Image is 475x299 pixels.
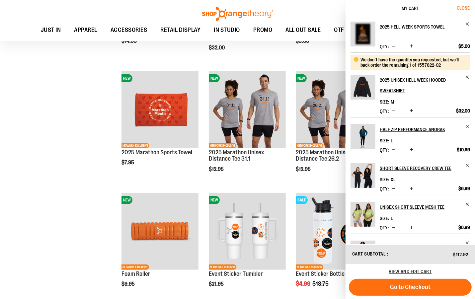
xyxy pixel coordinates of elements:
button: Decrease product quantity [390,108,397,114]
li: Product [351,22,470,52]
img: Shop Orangetheory [201,7,274,21]
span: $12.95 [209,166,225,172]
a: 2025 Marathon Unisex Distance Tee 26.2 [296,149,351,162]
div: product [292,68,376,189]
span: $32.00 [456,108,470,114]
img: Event Sticker Bottle [296,193,373,270]
img: Half Zip Performance Anorak [351,124,375,149]
a: Remove item [465,163,470,168]
span: L [391,138,393,143]
button: Go to Checkout [349,279,472,296]
span: $7.95 [121,160,135,166]
button: Increase product quantity [408,186,415,192]
li: Product [351,156,470,195]
div: product [118,68,202,183]
label: Qty [380,109,389,114]
span: OTF BY YOU [334,23,364,37]
label: Qty [380,44,389,49]
span: NEW [121,196,132,204]
button: Increase product quantity [408,147,415,153]
img: Foam Roller [121,193,198,270]
span: $6.99 [458,186,470,191]
span: $5.00 [458,43,470,49]
button: Increase product quantity [408,108,415,114]
a: Remove item [465,124,470,129]
span: $12.95 [296,166,312,172]
div: We don't have the quantity you requested, but we'll back order the remaining 1 of 1557822-02 [360,57,465,68]
a: Unisex Short Sleeve Recovery Tee [380,241,470,251]
span: ACCESSORIES [111,23,147,37]
dt: Size [380,216,389,221]
a: 2025 Marathon Unisex Distance Tee 31.1 [209,149,264,162]
a: Foam RollerNEWNETWORK EXCLUSIVE [121,193,198,271]
span: NETWORK EXCLUSIVE [296,264,323,270]
li: Product [351,195,470,234]
label: Qty [380,225,389,230]
img: 2025 Hell Week Sports Towel [351,22,375,46]
a: Remove item [465,75,470,80]
span: NEW [209,196,220,204]
a: Unisex Short Sleeve Recovery Tee [351,241,375,270]
label: Qty [380,186,389,191]
a: 2025 Marathon Sports Towel [121,149,192,156]
a: 2025 Marathon Sports TowelNEWNETWORK EXCLUSIVE [121,71,198,149]
span: $6.99 [458,224,470,230]
a: Half Zip Performance Anorak [351,124,375,153]
a: OTF 40 oz. Sticker TumblerNEWNETWORK EXCLUSIVE [209,193,286,271]
span: L [391,216,393,221]
button: Decrease product quantity [390,186,397,192]
img: Unisex Short Sleeve Mesh Tee [351,202,375,227]
h2: 2025 Hell Week Sports Towel [380,22,461,32]
span: PROMO [253,23,273,37]
h2: 2025 Unisex Hell Week Hooded Sweatshirt [380,75,461,96]
span: NETWORK EXCLUSIVE [209,143,236,148]
span: RETAIL DISPLAY [160,23,200,37]
a: Unisex Short Sleeve Mesh Tee [380,202,470,212]
span: $13.75 [312,280,330,287]
span: XL [391,177,396,182]
span: $9.95 [121,281,136,287]
span: NEW [296,74,307,82]
a: 2025 Unisex Hell Week Hooded Sweatshirt [380,75,470,96]
span: NEW [209,74,220,82]
a: Short Sleeve Recovery Crew Tee [380,163,470,174]
a: Event Sticker Tumbler [209,270,263,277]
img: 2025 Marathon Sports Towel [121,71,198,148]
button: Decrease product quantity [390,224,397,231]
a: View and edit cart [389,269,432,274]
span: $32.00 [209,45,226,51]
span: $21.95 [209,281,225,287]
span: $14.95 [121,38,138,44]
a: Unisex Short Sleeve Mesh Tee [351,202,375,231]
a: Half Zip Performance Anorak [380,124,470,135]
a: 2025 Hell Week Sports Towel [380,22,470,32]
h2: Short Sleeve Recovery Crew Tee [380,163,461,174]
span: $5.00 [296,38,310,44]
label: Qty [380,147,389,153]
li: Product [351,52,470,117]
span: SALE [296,196,308,204]
span: ALL OUT SALE [285,23,321,37]
span: NETWORK EXCLUSIVE [296,143,323,148]
a: Remove item [465,241,470,246]
a: Short Sleeve Recovery Crew Tee [351,163,375,192]
span: NETWORK EXCLUSIVE [209,264,236,270]
a: 2025 Hell Week Sports Towel [351,22,375,51]
span: $10.99 [457,147,470,153]
span: IN STUDIO [214,23,240,37]
span: My Cart [402,6,419,11]
span: $4.99 [296,280,311,287]
img: Unisex Short Sleeve Recovery Tee [351,241,375,265]
span: Cart Subtotal [352,251,386,257]
dt: Size [380,177,389,182]
button: Increase product quantity [408,43,415,50]
h2: Unisex Short Sleeve Recovery Tee [380,241,461,251]
span: $112.92 [453,252,469,257]
a: Remove item [465,202,470,207]
img: Short Sleeve Recovery Crew Tee [351,163,375,188]
div: product [205,68,289,189]
span: M [391,99,394,105]
dt: Size [380,99,389,105]
img: 2025 Marathon Unisex Distance Tee 31.1 [209,71,286,148]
